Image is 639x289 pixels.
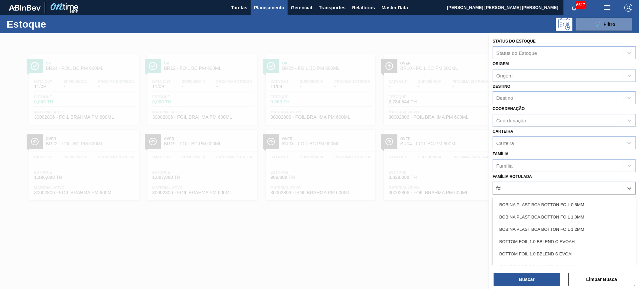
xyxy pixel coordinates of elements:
[7,20,106,28] h1: Estoque
[493,235,636,248] div: BOTTOM FOIL 1.0 BBLEND C EVOAH
[319,4,345,12] span: Transportes
[493,129,513,134] label: Carteira
[291,4,312,12] span: Gerencial
[352,4,375,12] span: Relatórios
[493,106,525,111] label: Coordenação
[496,50,537,56] div: Status do Estoque
[493,223,636,235] div: BOBINA PLAST BCA BOTTON FOIL 1,2MM
[493,84,510,89] label: Destino
[493,174,532,179] label: Família Rotulada
[493,260,636,272] div: BOTTOM FOIL 1.2 BBLEND C EVOAH
[576,18,632,31] button: Filtro
[493,197,526,202] label: Material ativo
[496,118,526,123] div: Coordenação
[493,39,535,44] label: Status do Estoque
[493,199,636,211] div: BOBINA PLAST BCA BOTTON FOIL 0,8MM
[493,211,636,223] div: BOBINA PLAST BCA BOTTON FOIL 1,0MM
[231,4,247,12] span: Tarefas
[493,248,636,260] div: BOTTOM FOIL 1.0 BBLEND S EVOAH
[496,95,513,101] div: Destino
[493,62,509,66] label: Origem
[493,152,509,156] label: Família
[496,72,513,78] div: Origem
[575,1,586,9] span: 6517
[254,4,284,12] span: Planejamento
[624,4,632,12] img: Logout
[496,163,513,168] div: Família
[563,3,585,12] button: Notificações
[381,4,408,12] span: Master Data
[9,5,41,11] img: TNhmsLtSVTkK8tSr43FrP2fwEKptu5GPRR3wAAAABJRU5ErkJggg==
[556,18,572,31] div: Pogramando: nenhum usuário selecionado
[604,22,615,27] span: Filtro
[603,4,611,12] img: userActions
[496,140,514,146] div: Carteira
